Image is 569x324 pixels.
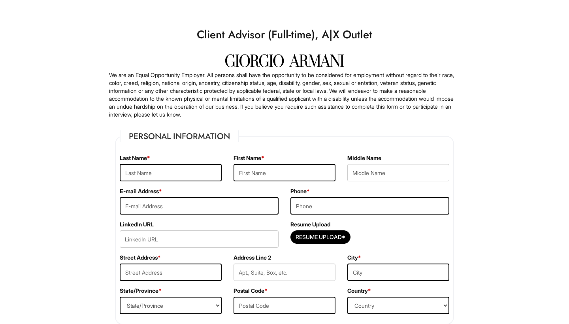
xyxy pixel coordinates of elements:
[120,287,162,295] label: State/Province
[347,264,449,281] input: City
[120,220,154,228] label: LinkedIn URL
[234,164,335,181] input: First Name
[120,164,222,181] input: Last Name
[120,264,222,281] input: Street Address
[120,187,162,195] label: E-mail Address
[347,287,371,295] label: Country
[234,254,271,262] label: Address Line 2
[234,264,335,281] input: Apt., Suite, Box, etc.
[120,230,279,248] input: LinkedIn URL
[109,71,460,119] p: We are an Equal Opportunity Employer. All persons shall have the opportunity to be considered for...
[120,130,239,142] legend: Personal Information
[290,197,449,215] input: Phone
[234,154,264,162] label: First Name
[347,154,381,162] label: Middle Name
[290,230,350,244] button: Resume Upload*Resume Upload*
[234,287,268,295] label: Postal Code
[347,254,361,262] label: City
[290,220,330,228] label: Resume Upload
[120,297,222,314] select: State/Province
[347,164,449,181] input: Middle Name
[120,154,150,162] label: Last Name
[290,187,310,195] label: Phone
[234,297,335,314] input: Postal Code
[105,24,464,46] h1: Client Advisor (Full-time), A|X Outlet
[120,254,161,262] label: Street Address
[225,54,344,67] img: Giorgio Armani
[120,197,279,215] input: E-mail Address
[347,297,449,314] select: Country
